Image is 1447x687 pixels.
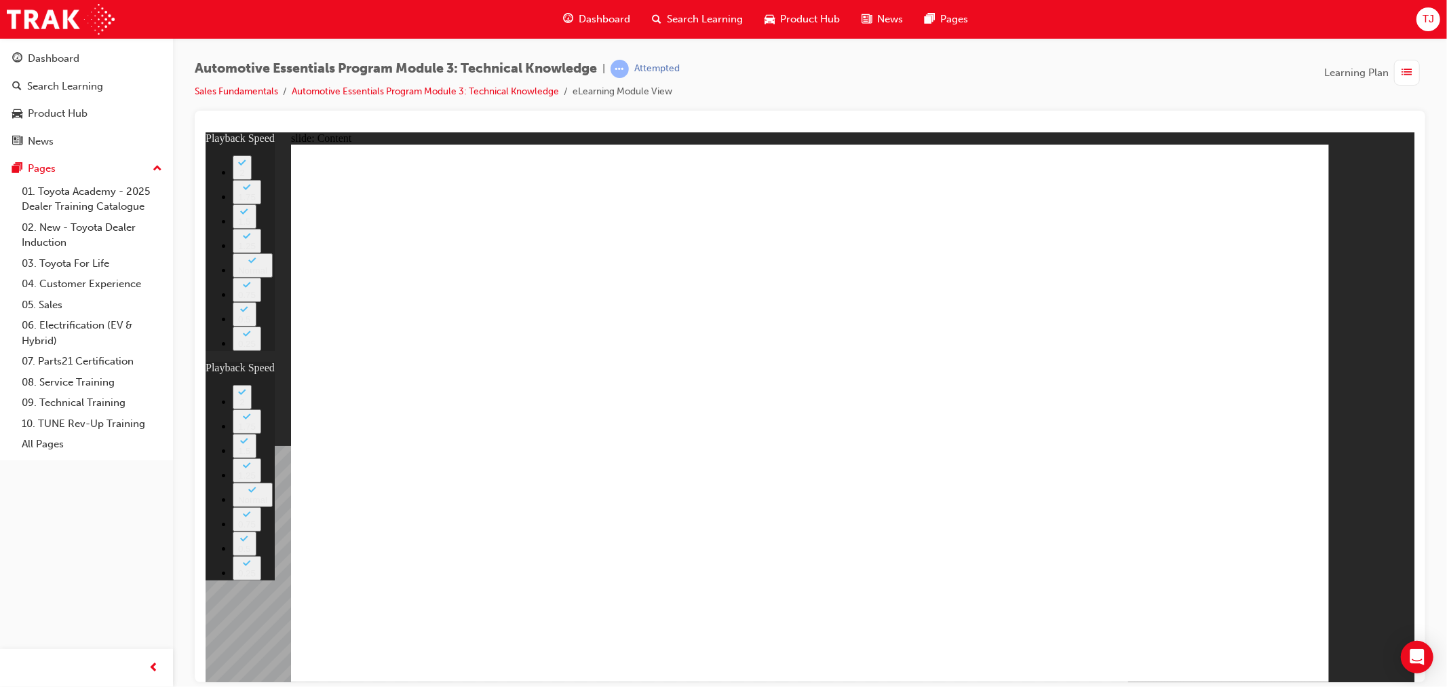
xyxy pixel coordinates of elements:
a: 05. Sales [16,295,168,316]
a: 08. Service Training [16,372,168,393]
span: car-icon [12,108,22,120]
a: 04. Customer Experience [16,274,168,295]
li: eLearning Module View [573,84,672,100]
a: 10. TUNE Rev-Up Training [16,413,168,434]
span: Automotive Essentials Program Module 3: Technical Knowledge [195,61,597,77]
button: Pages [5,156,168,181]
a: Automotive Essentials Program Module 3: Technical Knowledge [292,86,559,97]
span: pages-icon [12,163,22,175]
div: Product Hub [28,106,88,122]
span: car-icon [765,11,775,28]
div: News [28,134,54,149]
span: learningRecordVerb_ATTEMPT-icon [611,60,629,78]
a: pages-iconPages [914,5,979,33]
span: search-icon [652,11,661,28]
span: guage-icon [12,53,22,65]
div: Open Intercom Messenger [1401,641,1433,673]
span: Search Learning [667,12,743,27]
span: TJ [1423,12,1434,27]
a: 07. Parts21 Certification [16,351,168,372]
div: Pages [28,161,56,177]
button: DashboardSearch LearningProduct HubNews [5,43,168,156]
a: 03. Toyota For Life [16,253,168,274]
div: Attempted [634,62,680,75]
a: 06. Electrification (EV & Hybrid) [16,315,168,351]
a: guage-iconDashboard [552,5,641,33]
a: 01. Toyota Academy - 2025 Dealer Training Catalogue [16,181,168,217]
a: Product Hub [5,101,168,126]
button: Learning Plan [1324,60,1425,86]
span: list-icon [1402,64,1412,81]
span: search-icon [12,81,22,93]
span: guage-icon [563,11,573,28]
a: Dashboard [5,46,168,71]
a: news-iconNews [851,5,914,33]
button: TJ [1416,7,1440,31]
span: news-icon [12,136,22,148]
a: Sales Fundamentals [195,86,278,97]
span: news-icon [862,11,872,28]
a: All Pages [16,434,168,455]
span: Product Hub [780,12,840,27]
span: prev-icon [149,660,159,677]
span: | [602,61,605,77]
a: News [5,129,168,154]
a: Search Learning [5,74,168,99]
span: News [877,12,903,27]
span: Learning Plan [1324,65,1389,81]
span: up-icon [153,160,162,178]
a: search-iconSearch Learning [641,5,754,33]
a: 09. Technical Training [16,392,168,413]
span: Pages [940,12,968,27]
div: Dashboard [28,51,79,67]
a: 02. New - Toyota Dealer Induction [16,217,168,253]
span: Dashboard [579,12,630,27]
span: pages-icon [925,11,935,28]
div: Search Learning [27,79,103,94]
img: Trak [7,4,115,35]
a: car-iconProduct Hub [754,5,851,33]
